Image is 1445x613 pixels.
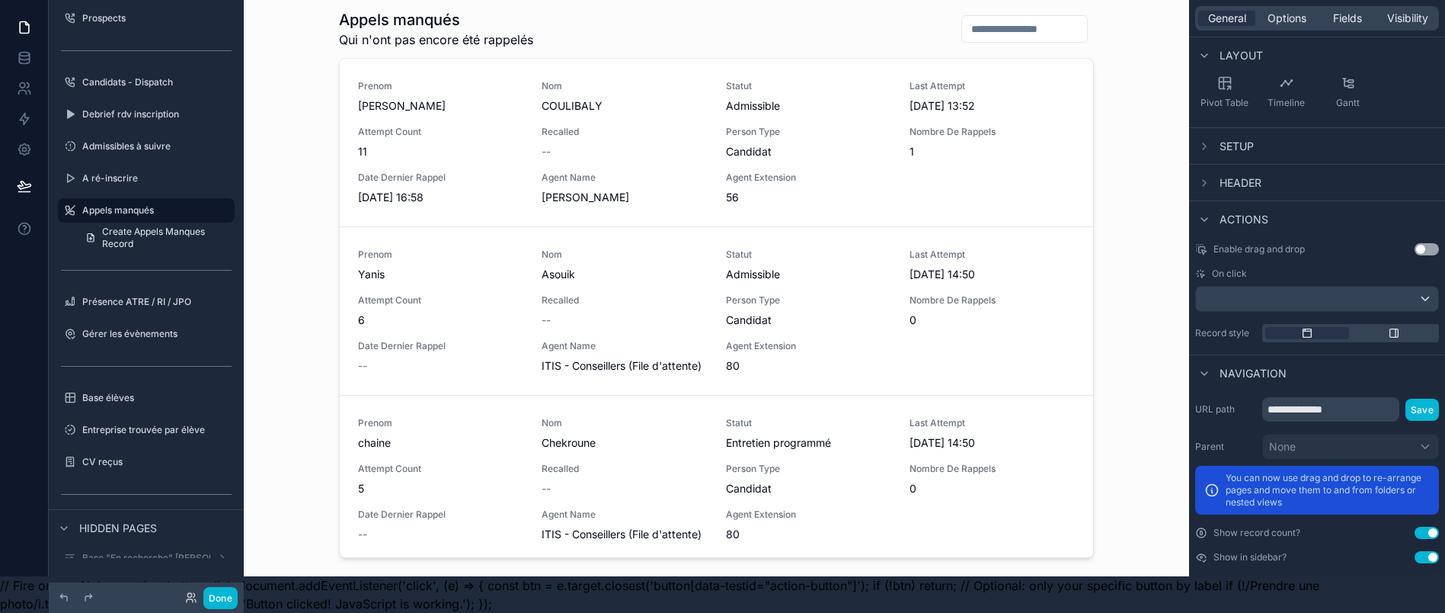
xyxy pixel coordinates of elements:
button: Save [1405,399,1439,421]
span: Options [1268,11,1306,26]
label: Prospects [82,12,232,24]
button: Timeline [1257,69,1316,115]
label: Présence ATRE / RI / JPO [82,296,232,308]
span: Hidden pages [79,521,157,536]
label: Show in sidebar? [1213,551,1287,563]
span: Setup [1220,139,1254,154]
span: None [1269,439,1296,454]
span: General [1208,11,1246,26]
span: Navigation [1220,366,1287,381]
label: A ré-inscrire [82,172,232,185]
span: On click [1212,268,1247,280]
a: Présence ATRE / RI / JPO [58,290,235,314]
span: Gantt [1336,97,1360,109]
span: Enable drag and drop [1213,243,1305,255]
label: CV reçus [82,456,232,468]
a: Gérer les évènements [58,322,235,346]
span: Header [1220,175,1261,191]
label: Admissibles à suivre [82,140,232,152]
a: Admissibles à suivre [58,134,235,159]
a: CV reçus [58,450,235,474]
a: Debrief rdv inscription [58,102,235,127]
label: Entreprise trouvée par élève [82,424,232,436]
label: Candidats - Dispatch [82,76,232,88]
label: Show record count? [1213,527,1300,539]
a: Prospects [58,6,235,30]
label: URL path [1195,403,1256,416]
span: Timeline [1268,97,1305,109]
button: Pivot Table [1195,69,1254,115]
span: Fields [1333,11,1362,26]
label: Record style [1195,327,1256,339]
label: Base élèves [82,392,232,404]
p: You can now use drag and drop to re-arrange pages and move them to and from folders or nested views [1226,472,1430,509]
a: Create Appels Manques Record [76,226,235,250]
label: Parent [1195,441,1256,453]
button: None [1262,434,1439,460]
a: Base élèves [58,386,235,410]
label: Debrief rdv inscription [82,108,232,120]
button: Gantt [1319,69,1377,115]
label: Gérer les évènements [82,328,232,340]
span: Pivot Table [1200,97,1248,109]
span: Visibility [1387,11,1428,26]
span: Create Appels Manques Record [102,226,225,250]
a: Candidats - Dispatch [58,70,235,95]
a: Appels manqués [58,198,235,223]
a: A ré-inscrire [58,166,235,191]
span: Layout [1220,48,1263,63]
label: Appels manqués [82,204,225,217]
span: Actions [1220,212,1268,227]
a: Entreprise trouvée par élève [58,418,235,442]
